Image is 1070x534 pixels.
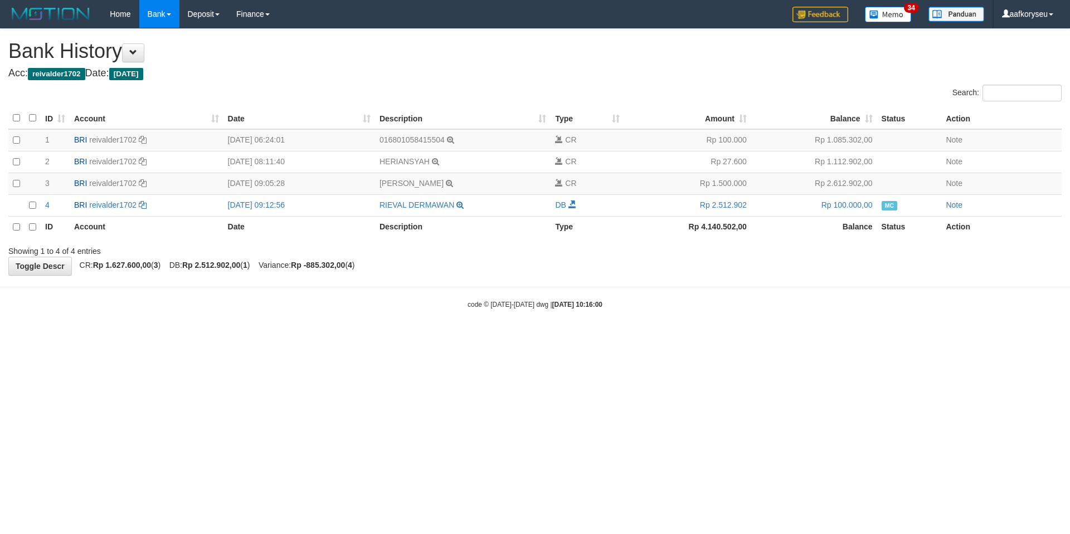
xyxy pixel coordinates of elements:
[45,135,50,144] span: 1
[139,179,147,188] a: Copy reivalder1702 to clipboard
[182,261,240,270] strong: Rp 2.512.902,00
[952,85,1062,101] label: Search:
[792,7,848,22] img: Feedback.jpg
[8,68,1062,79] h4: Acc: Date:
[139,135,147,144] a: Copy reivalder1702 to clipboard
[552,301,602,308] strong: [DATE] 10:16:00
[74,261,355,270] span: CR: ( ) DB: ( ) Variance: ( )
[93,261,151,270] strong: Rp 1.627.600,00
[551,107,624,129] th: Type: activate to sort column ascending
[74,135,87,144] span: BRI
[380,157,430,166] a: HERIANSYAH
[223,216,375,238] th: Date
[375,216,551,238] th: Description
[89,200,137,209] a: reivalder1702
[223,173,375,194] td: [DATE] 09:05:28
[139,200,147,209] a: Copy reivalder1702 to clipboard
[8,241,437,257] div: Showing 1 to 4 of 4 entries
[380,179,444,188] a: [PERSON_NAME]
[291,261,345,270] strong: Rp -885.302,00
[946,135,962,144] a: Note
[555,200,566,209] span: DB
[624,107,751,129] th: Amount: activate to sort column ascending
[89,135,137,144] a: reivalder1702
[109,68,143,80] span: [DATE]
[751,129,877,151] td: Rp 1.085.302,00
[28,68,85,80] span: reivalder1702
[243,261,247,270] strong: 1
[751,151,877,173] td: Rp 1.112.902,00
[8,257,72,276] a: Toggle Descr
[139,157,147,166] a: Copy reivalder1702 to clipboard
[70,107,223,129] th: Account: activate to sort column ascending
[941,216,1062,238] th: Action
[223,129,375,151] td: [DATE] 06:24:01
[624,151,751,173] td: Rp 27.600
[751,107,877,129] th: Balance: activate to sort column ascending
[8,40,1062,62] h1: Bank History
[41,107,70,129] th: ID: activate to sort column ascending
[624,173,751,194] td: Rp 1.500.000
[8,6,93,22] img: MOTION_logo.png
[375,107,551,129] th: Description: activate to sort column ascending
[74,157,87,166] span: BRI
[624,194,751,216] td: Rp 2.512.902
[89,157,137,166] a: reivalder1702
[624,129,751,151] td: Rp 100.000
[877,216,942,238] th: Status
[223,107,375,129] th: Date: activate to sort column ascending
[904,3,919,13] span: 34
[983,85,1062,101] input: Search:
[565,157,576,166] span: CR
[751,216,877,238] th: Balance
[45,157,50,166] span: 2
[223,151,375,173] td: [DATE] 08:11:40
[565,135,576,144] span: CR
[751,194,877,216] td: Rp 100.000,00
[468,301,602,308] small: code © [DATE]-[DATE] dwg |
[41,216,70,238] th: ID
[946,157,962,166] a: Note
[380,135,445,144] a: 016801058415504
[689,222,747,231] strong: Rp 4.140.502,00
[551,216,624,238] th: Type
[565,179,576,188] span: CR
[70,216,223,238] th: Account
[45,179,50,188] span: 3
[154,261,158,270] strong: 3
[348,261,352,270] strong: 4
[74,179,87,188] span: BRI
[45,200,50,209] span: 4
[946,179,962,188] a: Note
[928,7,984,22] img: panduan.png
[89,179,137,188] a: reivalder1702
[74,200,87,209] span: BRI
[946,200,962,209] a: Note
[941,107,1062,129] th: Action
[865,7,912,22] img: Button%20Memo.svg
[751,173,877,194] td: Rp 2.612.902,00
[223,194,375,216] td: [DATE] 09:12:56
[380,200,454,209] a: RIEVAL DERMAWAN
[877,107,942,129] th: Status
[882,201,898,210] span: Manually Checked by: aafzefaya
